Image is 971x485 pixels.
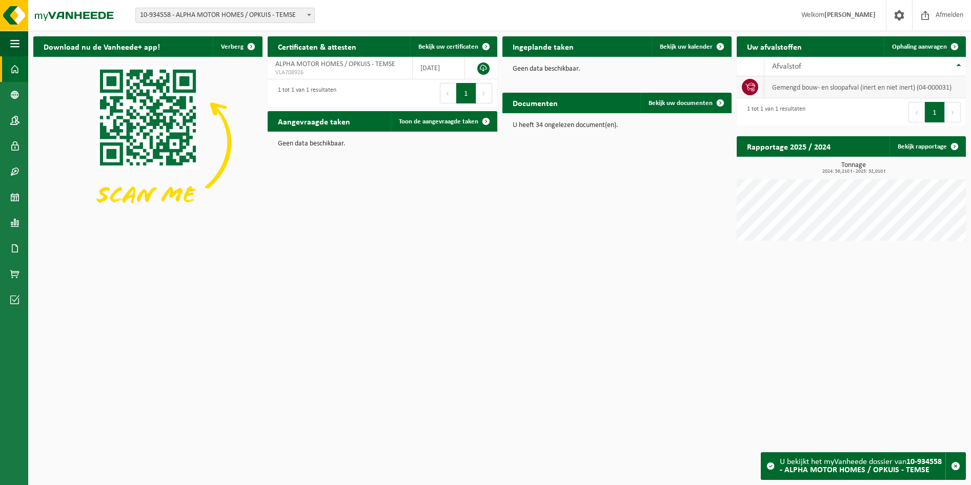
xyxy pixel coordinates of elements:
button: Verberg [213,36,261,57]
span: Toon de aangevraagde taken [399,118,478,125]
h2: Aangevraagde taken [268,111,360,131]
div: 1 tot 1 van 1 resultaten [742,101,805,123]
span: VLA708926 [275,69,404,77]
h2: Rapportage 2025 / 2024 [737,136,841,156]
p: Geen data beschikbaar. [513,66,721,73]
button: Next [945,102,961,122]
span: Bekijk uw kalender [660,44,713,50]
a: Toon de aangevraagde taken [391,111,496,132]
img: Download de VHEPlus App [33,57,262,228]
h2: Uw afvalstoffen [737,36,812,56]
span: ALPHA MOTOR HOMES / OPKUIS - TEMSE [275,60,395,68]
td: gemengd bouw- en sloopafval (inert en niet inert) (04-000031) [764,76,966,98]
button: 1 [925,102,945,122]
h2: Ingeplande taken [502,36,584,56]
span: Bekijk uw certificaten [418,44,478,50]
span: 10-934558 - ALPHA MOTOR HOMES / OPKUIS - TEMSE [136,8,314,23]
p: Geen data beschikbaar. [278,140,487,147]
td: [DATE] [413,57,465,79]
button: Next [476,83,492,103]
a: Bekijk uw certificaten [410,36,496,57]
h2: Download nu de Vanheede+ app! [33,36,170,56]
button: 1 [456,83,476,103]
a: Ophaling aanvragen [884,36,965,57]
strong: 10-934558 - ALPHA MOTOR HOMES / OPKUIS - TEMSE [780,458,942,474]
span: Ophaling aanvragen [892,44,947,50]
button: Previous [440,83,456,103]
span: 2024: 56,210 t - 2025: 32,010 t [742,169,966,174]
a: Bekijk uw kalender [652,36,731,57]
span: Afvalstof [772,62,801,71]
a: Bekijk uw documenten [640,93,731,113]
h2: Certificaten & attesten [268,36,367,56]
span: Verberg [221,44,244,50]
strong: [PERSON_NAME] [824,11,876,19]
button: Previous [908,102,925,122]
h3: Tonnage [742,162,966,174]
div: U bekijkt het myVanheede dossier van [780,453,945,479]
a: Bekijk rapportage [889,136,965,157]
span: Bekijk uw documenten [649,100,713,107]
div: 1 tot 1 van 1 resultaten [273,82,336,104]
p: U heeft 34 ongelezen document(en). [513,122,721,129]
span: 10-934558 - ALPHA MOTOR HOMES / OPKUIS - TEMSE [135,8,315,23]
h2: Documenten [502,93,568,113]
